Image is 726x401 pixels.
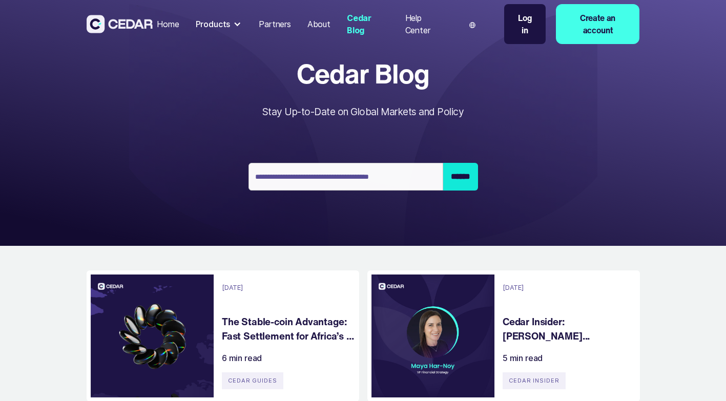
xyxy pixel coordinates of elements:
a: The Stable-coin Advantage: Fast Settlement for Africa’s ... [222,314,356,344]
div: Home [157,18,179,30]
a: Help Center [401,7,451,41]
span: Cedar Blog [262,59,464,88]
a: Partners [255,13,295,35]
span: Stay Up-to-Date on Global Markets and Policy [262,105,464,118]
a: About [303,13,335,35]
div: Products [196,18,231,30]
div: [DATE] [503,283,524,292]
div: [DATE] [222,283,243,292]
div: Help Center [405,12,447,36]
div: Products [192,14,247,34]
a: Cedar Blog [343,7,393,41]
a: Log in [504,4,546,44]
a: Cedar Insider: [PERSON_NAME]... [503,314,637,344]
div: Log in [514,12,536,36]
div: 6 min read [222,352,262,364]
div: About [307,18,330,30]
a: Home [153,13,183,35]
div: Partners [259,18,291,30]
div: Cedar Insider [503,372,566,389]
div: Cedar Blog [347,12,389,36]
div: Cedar Guides [222,372,283,389]
div: 5 min read [503,352,543,364]
img: world icon [469,22,475,28]
a: Create an account [556,4,640,44]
